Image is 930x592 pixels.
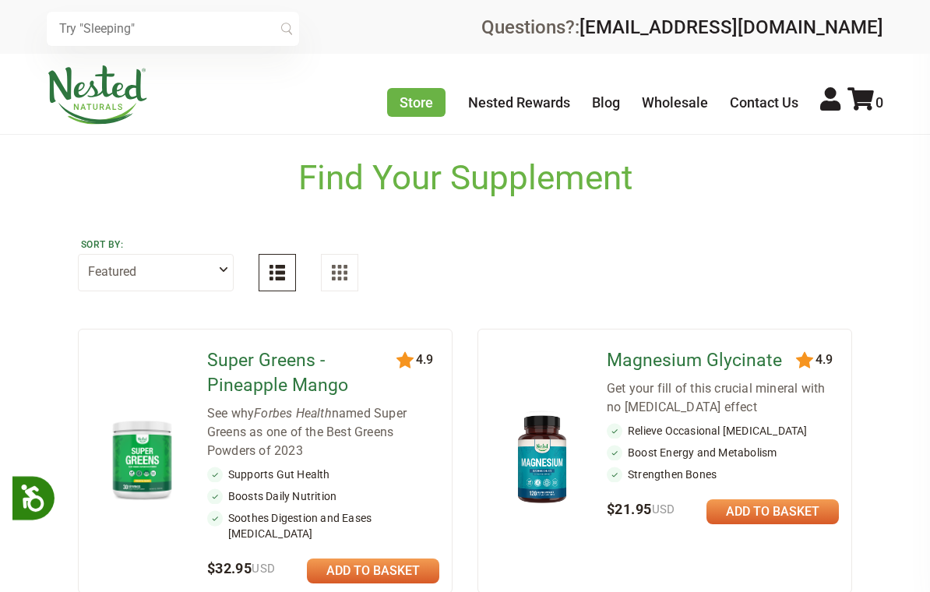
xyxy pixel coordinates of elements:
li: Strengthen Bones [607,467,839,482]
div: Questions?: [481,18,883,37]
span: USD [252,562,275,576]
span: $21.95 [607,501,675,517]
img: Nested Naturals [47,65,148,125]
li: Boosts Daily Nutrition [207,488,439,504]
input: Try "Sleeping" [47,12,299,46]
h1: Find Your Supplement [298,158,632,198]
img: Magnesium Glycinate [503,409,581,509]
a: Contact Us [730,94,798,111]
span: $32.95 [207,560,276,576]
a: Store [387,88,446,117]
li: Soothes Digestion and Eases [MEDICAL_DATA] [207,510,439,541]
a: Nested Rewards [468,94,570,111]
li: Supports Gut Health [207,467,439,482]
span: 0 [875,94,883,111]
span: USD [652,502,675,516]
a: Magnesium Glycinate [607,348,804,373]
a: 0 [847,94,883,111]
li: Boost Energy and Metabolism [607,445,839,460]
div: Get your fill of this crucial mineral with no [MEDICAL_DATA] effect [607,379,839,417]
a: [EMAIL_ADDRESS][DOMAIN_NAME] [579,16,883,38]
label: Sort by: [81,238,231,251]
a: Blog [592,94,620,111]
li: Relieve Occasional [MEDICAL_DATA] [607,423,839,439]
img: List [269,265,285,280]
img: Super Greens - Pineapple Mango [104,414,181,504]
img: Grid [332,265,347,280]
a: Super Greens - Pineapple Mango [207,348,404,398]
a: Wholesale [642,94,708,111]
em: Forbes Health [254,406,332,421]
div: See why named Super Greens as one of the Best Greens Powders of 2023 [207,404,439,460]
